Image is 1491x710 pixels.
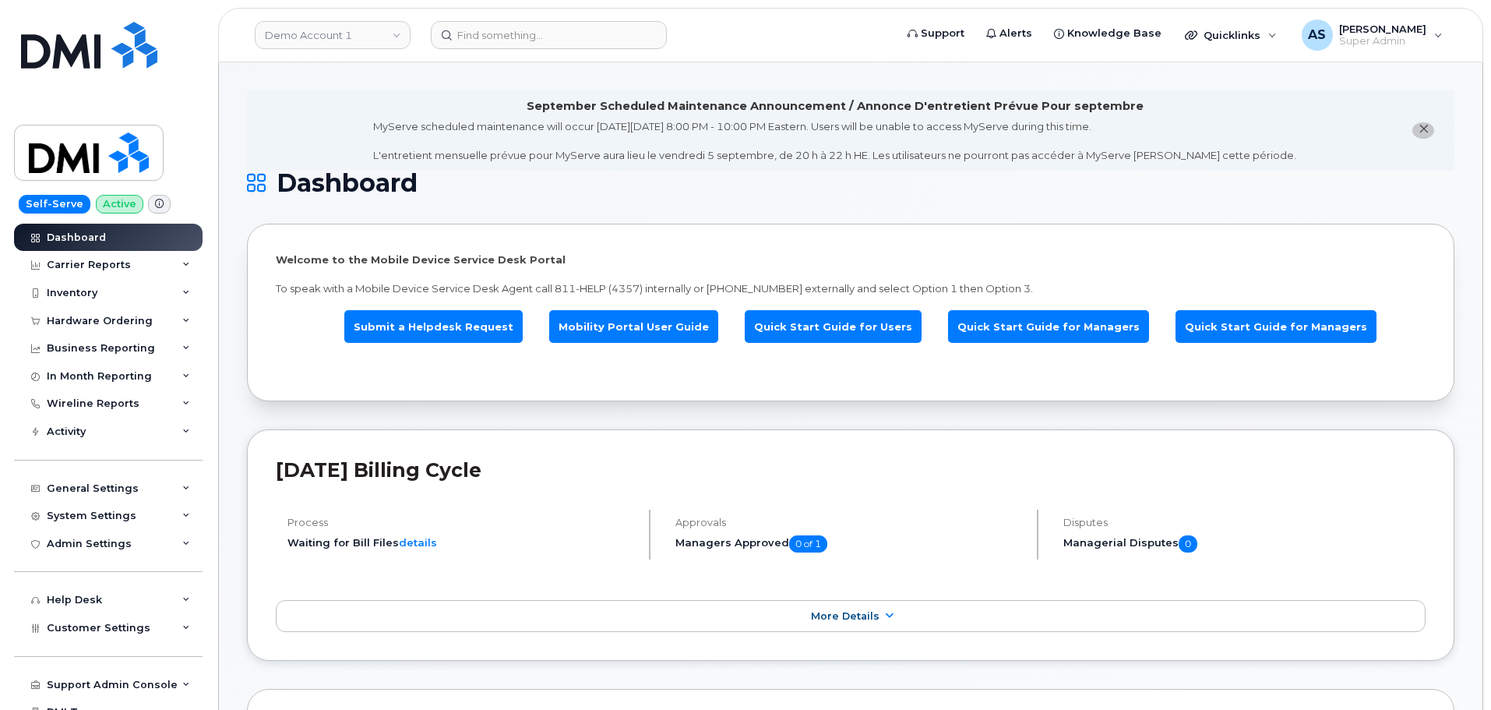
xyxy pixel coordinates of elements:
p: To speak with a Mobile Device Service Desk Agent call 811-HELP (4357) internally or [PHONE_NUMBER... [276,281,1426,296]
h5: Managers Approved [675,535,1024,553]
a: Quick Start Guide for Managers [1176,310,1376,344]
div: MyServe scheduled maintenance will occur [DATE][DATE] 8:00 PM - 10:00 PM Eastern. Users will be u... [373,119,1296,163]
a: Submit a Helpdesk Request [344,310,523,344]
h4: Approvals [675,517,1024,528]
span: More Details [811,610,879,622]
span: 0 of 1 [789,535,827,553]
a: Mobility Portal User Guide [549,310,718,344]
a: Quick Start Guide for Managers [948,310,1149,344]
p: Welcome to the Mobile Device Service Desk Portal [276,253,1426,267]
button: close notification [1412,122,1434,139]
li: Waiting for Bill Files [287,535,636,550]
h5: Managerial Disputes [1063,535,1426,553]
div: September Scheduled Maintenance Announcement / Annonce D'entretient Prévue Pour septembre [527,98,1144,115]
h4: Process [287,517,636,528]
a: details [399,536,437,549]
h2: [DATE] Billing Cycle [276,458,1426,482]
h4: Disputes [1063,517,1426,528]
a: Quick Start Guide for Users [745,310,922,344]
span: Dashboard [277,171,418,195]
span: 0 [1179,535,1197,553]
